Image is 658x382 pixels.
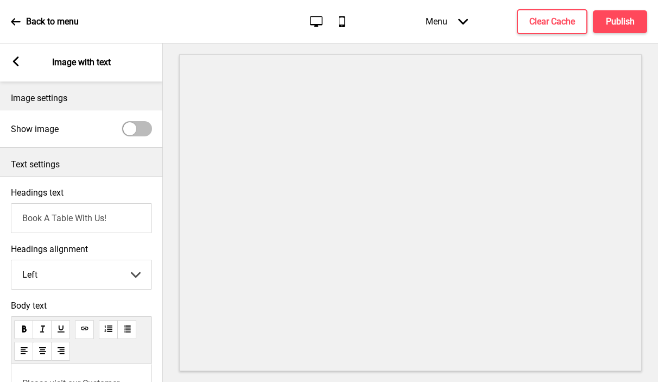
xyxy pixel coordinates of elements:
button: alignLeft [14,342,33,361]
button: alignCenter [33,342,52,361]
button: link [75,320,94,339]
label: Show image [11,124,59,134]
button: underline [51,320,70,339]
span: Body text [11,300,152,311]
h4: Clear Cache [529,16,575,28]
label: Headings alignment [11,244,152,254]
button: Publish [593,10,647,33]
button: bold [14,320,33,339]
button: italic [33,320,52,339]
a: Back to menu [11,7,79,36]
button: alignRight [51,342,70,361]
button: Clear Cache [517,9,587,34]
p: Image settings [11,92,152,104]
p: Back to menu [26,16,79,28]
label: Headings text [11,187,64,198]
button: orderedList [99,320,118,339]
h4: Publish [606,16,635,28]
button: unorderedList [117,320,136,339]
p: Text settings [11,159,152,171]
div: Menu [415,5,479,37]
p: Image with text [52,57,111,68]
